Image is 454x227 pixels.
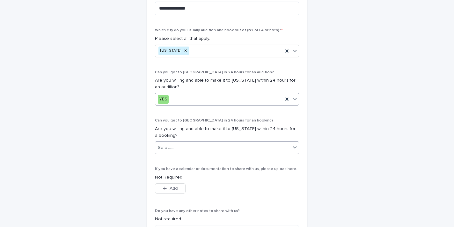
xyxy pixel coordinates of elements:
span: Which city do you usually audition and book out of (NY or LA or both)? [155,28,283,32]
p: Not Required [155,174,299,181]
span: Can you get to [GEOGRAPHIC_DATA] in 24 hours for an audition? [155,70,274,74]
p: Not required. [155,216,299,223]
p: Are you willing and able to make it to [US_STATE] within 24 hours for a booking? [155,126,299,139]
span: Do you have any other notes to share with us? [155,209,240,213]
div: Select... [158,144,174,151]
span: Can you get to [GEOGRAPHIC_DATA] in 24 hours for an booking? [155,119,274,122]
span: Add [170,186,178,191]
div: YES [158,95,169,104]
p: Please select all that apply. [155,35,299,42]
button: Add [155,183,186,194]
span: If you have a calendar or documentation to share with us, please upload here. [155,167,297,171]
p: Are you willing and able to make it to [US_STATE] within 24 hours for an audition? [155,77,299,91]
div: [US_STATE] [158,47,182,55]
